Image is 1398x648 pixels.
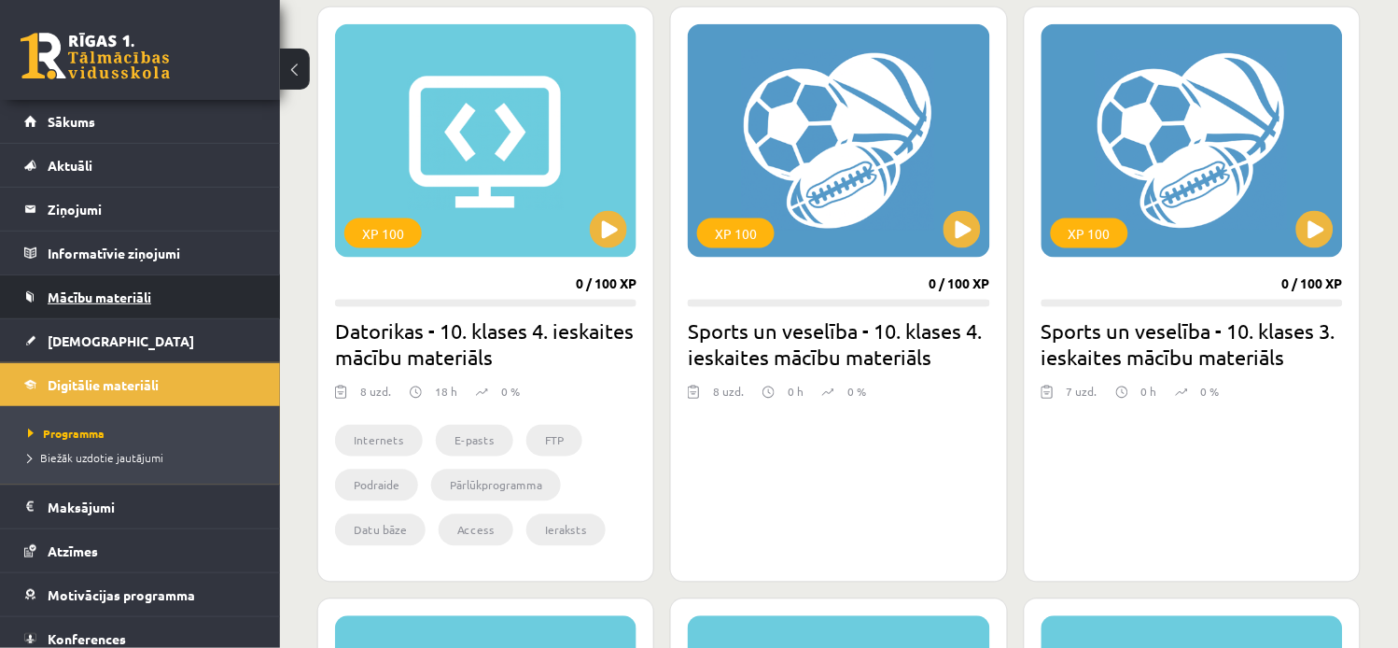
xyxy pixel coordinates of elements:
[48,157,92,174] span: Aktuāli
[1201,384,1220,401] p: 0 %
[24,100,257,143] a: Sākums
[48,630,126,647] span: Konferences
[24,188,257,231] a: Ziņojumi
[24,319,257,362] a: [DEMOGRAPHIC_DATA]
[697,218,775,248] div: XP 100
[1067,384,1097,412] div: 7 uzd.
[28,449,261,466] a: Biežāk uzdotie jautājumi
[439,514,513,546] li: Access
[501,384,520,401] p: 0 %
[335,514,426,546] li: Datu bāze
[24,275,257,318] a: Mācību materiāli
[360,384,391,412] div: 8 uzd.
[436,425,513,457] li: E-pasts
[335,470,418,501] li: Podraide
[48,113,95,130] span: Sākums
[21,33,170,79] a: Rīgas 1. Tālmācības vidusskola
[713,384,744,412] div: 8 uzd.
[1042,318,1343,371] h2: Sports un veselība - 10. klases 3. ieskaites mācību materiāls
[48,542,98,559] span: Atzīmes
[48,486,257,528] legend: Maksājumi
[24,144,257,187] a: Aktuāli
[24,529,257,572] a: Atzīmes
[48,289,151,305] span: Mācību materiāli
[48,376,159,393] span: Digitālie materiāli
[28,426,105,441] span: Programma
[48,332,194,349] span: [DEMOGRAPHIC_DATA]
[435,384,457,401] p: 18 h
[48,188,257,231] legend: Ziņojumi
[28,425,261,442] a: Programma
[24,573,257,616] a: Motivācijas programma
[28,450,163,465] span: Biežāk uzdotie jautājumi
[847,384,866,401] p: 0 %
[48,232,257,275] legend: Informatīvie ziņojumi
[1051,218,1128,248] div: XP 100
[526,425,582,457] li: FTP
[526,514,606,546] li: Ieraksts
[431,470,561,501] li: Pārlūkprogramma
[24,486,257,528] a: Maksājumi
[24,363,257,406] a: Digitālie materiāli
[344,218,422,248] div: XP 100
[335,318,636,371] h2: Datorikas - 10. klases 4. ieskaites mācību materiāls
[788,384,804,401] p: 0 h
[24,232,257,275] a: Informatīvie ziņojumi
[1141,384,1157,401] p: 0 h
[335,425,423,457] li: Internets
[688,318,989,371] h2: Sports un veselība - 10. klases 4. ieskaites mācību materiāls
[48,586,195,603] span: Motivācijas programma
